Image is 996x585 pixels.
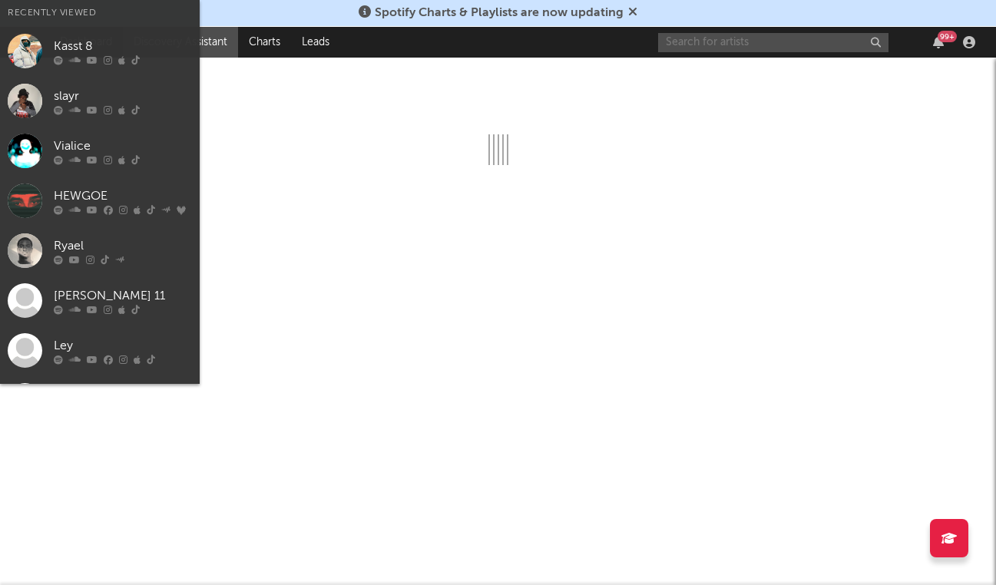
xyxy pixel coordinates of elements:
[628,7,637,19] span: Dismiss
[54,88,192,106] div: slayr
[658,33,888,52] input: Search for artists
[54,38,192,56] div: Kasst 8
[238,27,291,58] a: Charts
[291,27,340,58] a: Leads
[54,287,192,306] div: [PERSON_NAME] 11
[375,7,624,19] span: Spotify Charts & Playlists are now updating
[54,237,192,256] div: Ryael
[54,137,192,156] div: Vialice
[54,187,192,206] div: HEWGOE
[54,337,192,355] div: Ley
[933,36,944,48] button: 99+
[8,4,192,22] div: Recently Viewed
[938,31,957,42] div: 99 +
